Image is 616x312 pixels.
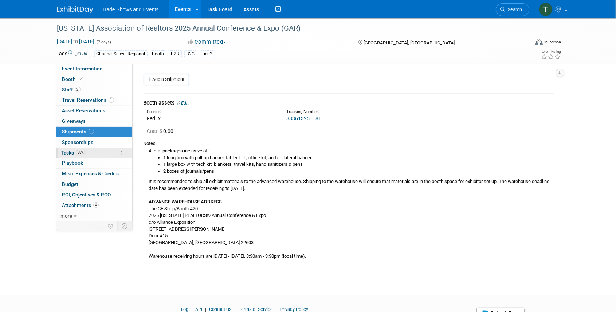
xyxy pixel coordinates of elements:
[62,139,94,145] span: Sponsorships
[535,39,543,45] img: Format-Inperson.png
[62,150,86,156] span: Tasks
[233,307,238,312] span: |
[62,76,85,82] span: Booth
[56,137,132,148] a: Sponsorships
[56,190,132,200] a: ROI, Objectives & ROO
[76,51,88,56] a: Edit
[185,38,229,46] button: Committed
[274,307,279,312] span: |
[164,168,554,175] li: 2 boxes of journals/pens
[539,3,553,16] img: Tiff Wagner
[506,7,522,12] span: Search
[56,127,132,137] a: Shipments1
[544,39,561,45] div: In-Person
[239,307,273,312] a: Terms of Service
[147,115,275,122] div: FedEx
[164,155,554,161] li: 1 long box with pull-up banner, tablecloth, office kit, and collateral banner
[179,307,188,312] a: Blog
[57,38,95,45] span: [DATE] [DATE]
[89,129,94,134] span: 1
[144,147,554,260] div: 4 total packages inclusive of: It is recommended to ship all exhibit materials to the advanced wa...
[62,108,106,113] span: Asset Reservations
[286,109,450,115] div: Tracking Number:
[62,202,99,208] span: Attachments
[203,307,208,312] span: |
[109,97,114,103] span: 1
[62,66,103,71] span: Event Information
[96,40,111,44] span: (2 days)
[56,95,132,105] a: Travel Reservations1
[195,307,202,312] a: API
[72,39,79,44] span: to
[56,116,132,126] a: Giveaways
[177,100,189,106] a: Edit
[280,307,308,312] a: Privacy Policy
[62,192,111,198] span: ROI, Objectives & ROO
[169,50,182,58] div: B2B
[209,307,232,312] a: Contact Us
[56,148,132,158] a: Tasks88%
[541,50,561,54] div: Event Rating
[200,50,215,58] div: Tier 2
[94,50,148,58] div: Channel Sales - Regional
[105,221,118,231] td: Personalize Event Tab Strip
[62,87,81,93] span: Staff
[144,99,554,107] div: Booth assets
[147,109,275,115] div: Courier:
[62,129,94,134] span: Shipments
[56,200,132,211] a: Attachments4
[147,128,177,134] span: 0.00
[56,169,132,179] a: Misc. Expenses & Credits
[147,128,164,134] span: Cost: $
[62,97,114,103] span: Travel Reservations
[149,199,222,204] b: ADVANCE WAREHOUSE ADDRESS
[93,202,99,208] span: 4
[56,211,132,221] a: more
[57,6,93,13] img: ExhibitDay
[57,50,88,58] td: Tags
[79,77,83,81] i: Booth reservation complete
[56,64,132,74] a: Event Information
[62,160,83,166] span: Playbook
[364,40,455,46] span: [GEOGRAPHIC_DATA], [GEOGRAPHIC_DATA]
[56,158,132,168] a: Playbook
[62,118,86,124] span: Giveaways
[75,87,81,92] span: 2
[117,221,132,231] td: Toggle Event Tabs
[76,150,86,155] span: 88%
[55,22,518,35] div: [US_STATE] Association of Realtors 2025 Annual Conference & Expo (GAR)
[62,181,79,187] span: Budget
[184,50,197,58] div: B2C
[62,171,119,176] span: Misc. Expenses & Credits
[61,213,72,219] span: more
[189,307,194,312] span: |
[486,38,561,49] div: Event Format
[164,161,554,168] li: 1 large box with tech kit, blankets, travel kits, hand sanitizers & pens
[144,140,554,147] div: Notes:
[150,50,166,58] div: Booth
[144,74,189,85] a: Add a Shipment
[496,3,529,16] a: Search
[102,7,159,12] span: Trade Shows and Events
[56,179,132,190] a: Budget
[56,106,132,116] a: Asset Reservations
[286,116,321,121] a: 883613251181
[56,85,132,95] a: Staff2
[56,74,132,85] a: Booth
